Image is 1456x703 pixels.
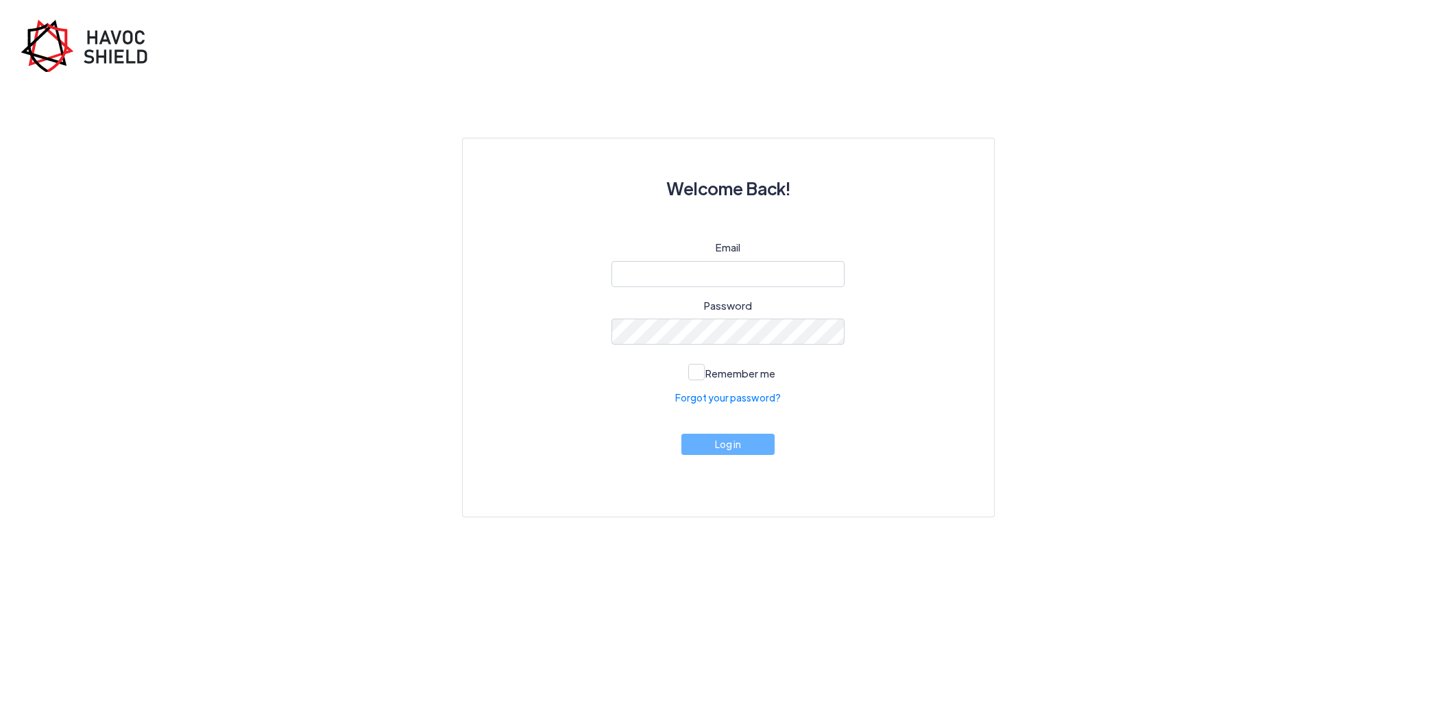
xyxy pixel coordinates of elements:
[681,434,775,455] button: Log in
[21,19,158,72] img: havoc-shield-register-logo.png
[675,391,781,405] a: Forgot your password?
[716,240,740,256] label: Email
[704,298,752,314] label: Password
[705,367,775,380] span: Remember me
[496,171,961,206] h3: Welcome Back!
